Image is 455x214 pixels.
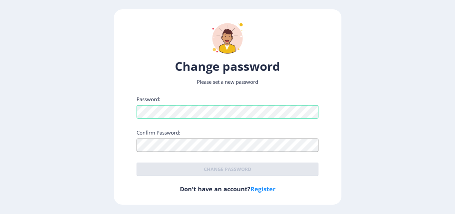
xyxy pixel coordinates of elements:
[137,129,180,136] label: Confirm Password:
[137,96,160,102] label: Password:
[137,58,318,74] h1: Change password
[208,18,247,58] img: winner
[250,185,275,193] a: Register
[137,185,318,193] h6: Don't have an account?
[137,78,318,85] p: Please set a new password
[137,163,318,176] button: Change password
